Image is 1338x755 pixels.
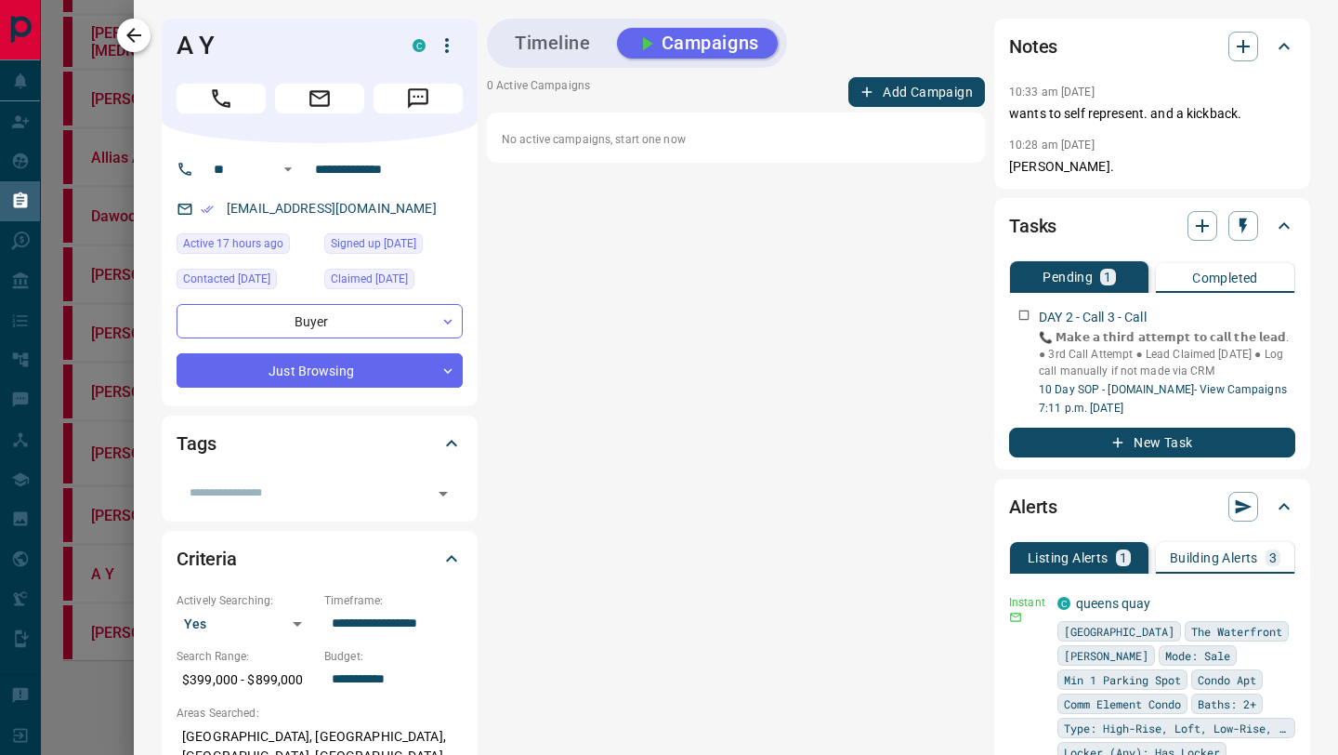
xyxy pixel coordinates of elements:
p: Budget: [324,648,463,665]
svg: Email Verified [201,203,214,216]
p: Completed [1192,272,1258,285]
span: Type: High-Rise, Loft, Low-Rise, Luxury, Mid-Rise OR Penthouse [1064,719,1289,737]
span: Active 17 hours ago [183,234,283,253]
span: Call [177,84,266,113]
h2: Notes [1009,32,1057,61]
a: queens quay [1076,596,1150,611]
button: New Task [1009,428,1295,457]
p: 10:28 am [DATE] [1009,139,1095,152]
svg: Email [1009,611,1022,624]
div: Criteria [177,536,463,581]
p: 1 [1104,271,1111,284]
p: 1 [1120,551,1127,564]
span: Min 1 Parking Spot [1064,670,1181,689]
span: Contacted [DATE] [183,270,270,288]
button: Open [430,481,456,507]
p: Actively Searching: [177,592,315,609]
p: 3 [1269,551,1277,564]
div: Notes [1009,24,1295,69]
div: Just Browsing [177,353,463,388]
button: Timeline [496,28,610,59]
div: Mon Sep 15 2025 [177,233,315,259]
p: Search Range: [177,648,315,665]
p: 0 Active Campaigns [487,77,590,107]
span: [GEOGRAPHIC_DATA] [1064,622,1174,641]
h2: Criteria [177,544,237,574]
a: 10 Day SOP - [DOMAIN_NAME]- View Campaigns [1039,383,1287,396]
span: Comm Element Condo [1064,695,1181,713]
span: Signed up [DATE] [331,234,416,253]
button: Add Campaign [848,77,985,107]
p: wants to self represent. and a kickback. [1009,104,1295,124]
h2: Alerts [1009,492,1057,522]
span: Message [374,84,463,113]
p: Timeframe: [324,592,463,609]
p: Instant [1009,594,1046,611]
div: condos.ca [1057,597,1070,610]
span: [PERSON_NAME] [1064,646,1148,665]
p: Listing Alerts [1028,551,1108,564]
div: condos.ca [413,39,426,52]
a: [EMAIL_ADDRESS][DOMAIN_NAME] [227,201,437,216]
h2: Tasks [1009,211,1056,241]
p: 📞 𝗠𝗮𝗸𝗲 𝗮 𝘁𝗵𝗶𝗿𝗱 𝗮𝘁𝘁𝗲𝗺𝗽𝘁 𝘁𝗼 𝗰𝗮𝗹𝗹 𝘁𝗵𝗲 𝗹𝗲𝗮𝗱. ● 3rd Call Attempt ● Lead Claimed [DATE] ● Log call manu... [1039,329,1295,379]
div: Tasks [1009,204,1295,248]
div: Yes [177,609,315,639]
span: The Waterfront [1191,622,1282,641]
span: Condo Apt [1198,670,1256,689]
span: Email [275,84,364,113]
p: No active campaigns, start one now [502,131,970,148]
div: Sat Sep 06 2025 [177,269,315,295]
p: [PERSON_NAME]. [1009,157,1295,177]
div: Tue Jan 17 2017 [324,233,463,259]
p: Pending [1043,271,1093,284]
p: Building Alerts [1170,551,1258,564]
div: Sat Sep 06 2025 [324,269,463,295]
p: 10:33 am [DATE] [1009,86,1095,99]
button: Open [277,158,299,180]
div: Alerts [1009,484,1295,529]
span: Mode: Sale [1165,646,1230,665]
p: Areas Searched: [177,705,463,722]
p: 7:11 p.m. [DATE] [1039,400,1295,417]
span: Baths: 2+ [1198,695,1256,713]
button: Campaigns [617,28,778,59]
p: DAY 2 - Call 3 - Call [1039,308,1147,327]
p: $399,000 - $899,000 [177,665,315,695]
h1: A Y [177,31,385,60]
div: Tags [177,421,463,466]
span: Claimed [DATE] [331,270,408,288]
div: Buyer [177,304,463,338]
h2: Tags [177,429,216,458]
